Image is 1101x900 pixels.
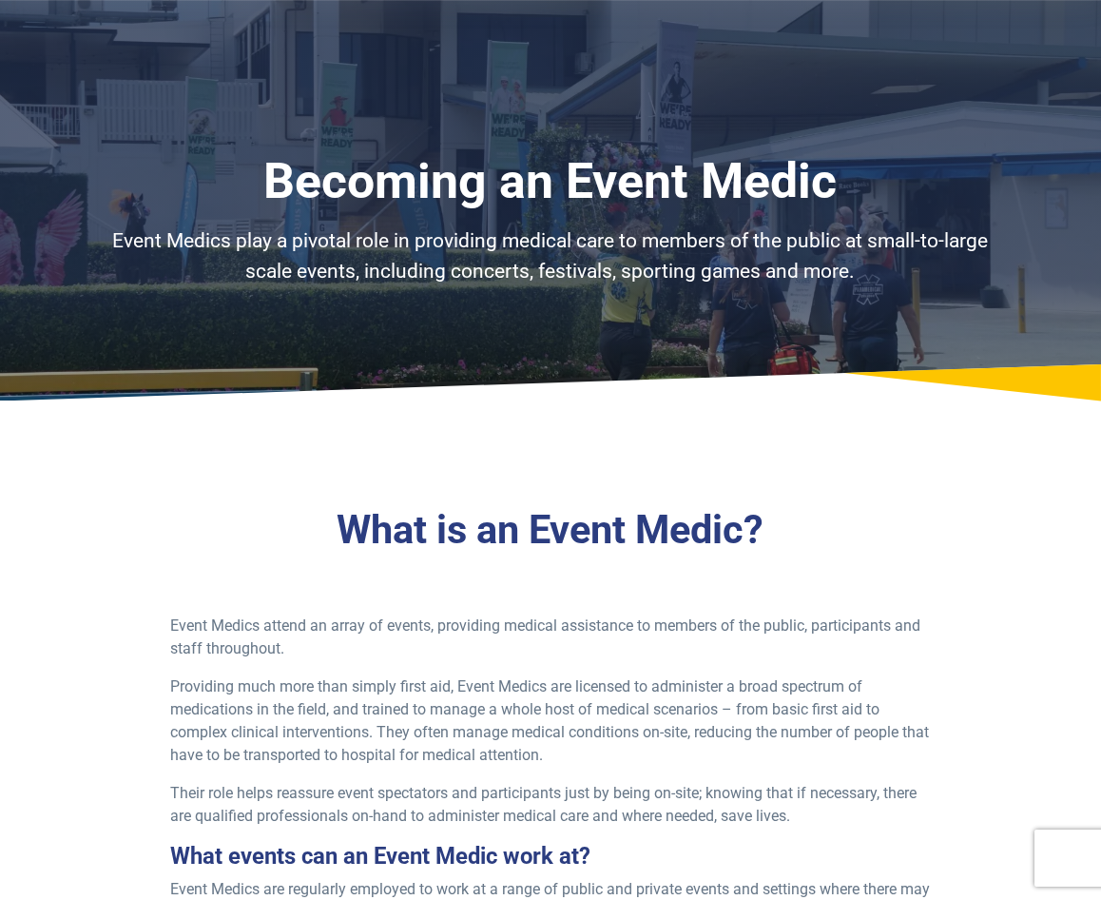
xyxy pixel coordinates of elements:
[170,782,930,828] p: Their role helps reassure event spectators and participants just by being on-site; knowing that i...
[92,226,1009,286] p: Event Medics play a pivotal role in providing medical care to members of the public at small-to-l...
[92,152,1009,211] h1: Becoming an Event Medic
[170,615,930,660] p: Event Medics attend an array of events, providing medical assistance to members of the public, pa...
[170,843,930,871] h3: What events can an Event Medic work at?
[170,675,930,767] p: Providing much more than simply first aid, Event Medics are licensed to administer a broad spectr...
[92,506,1009,554] h3: What is an Event Medic?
